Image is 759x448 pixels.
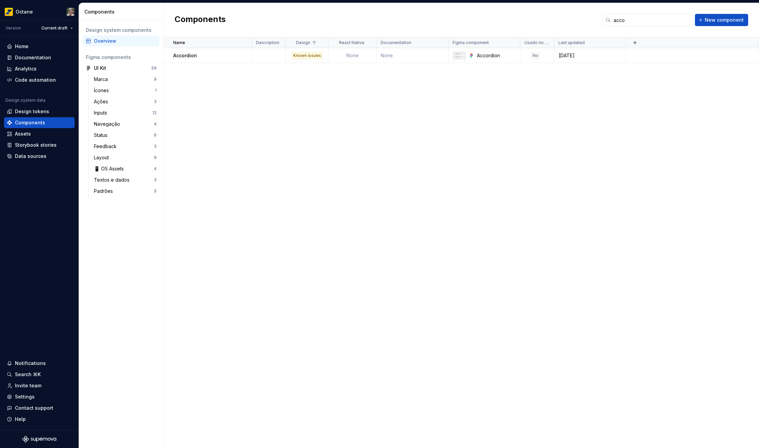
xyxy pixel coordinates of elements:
[83,36,159,46] a: Overview
[86,27,157,34] div: Design system components
[15,382,41,389] div: Invite team
[154,188,157,194] div: 5
[15,393,35,400] div: Settings
[15,371,41,378] div: Search ⌘K
[155,88,157,93] div: 1
[15,416,26,423] div: Help
[66,8,75,16] img: Tiago Almeida
[94,132,110,139] div: Status
[91,152,159,163] a: Layout9
[477,52,516,59] div: Accordion
[94,76,111,83] div: Marca
[1,4,77,19] button: OctaneTiago Almeida
[15,142,57,148] div: Storybook stories
[91,186,159,197] a: Padrões5
[94,87,112,94] div: Ícones
[91,107,159,118] a: Inputs12
[94,154,112,161] div: Layout
[15,43,28,50] div: Home
[4,128,75,139] a: Assets
[5,98,45,103] div: Design system data
[91,85,159,96] a: Ícones1
[377,48,448,63] td: None
[22,436,56,443] svg: Supernova Logo
[84,8,161,15] div: Components
[91,163,159,174] a: 📱 OS Assets4
[86,54,157,61] div: Figma components
[611,14,691,26] input: Search in components...
[173,52,197,59] p: Accordion
[4,403,75,413] button: Contact support
[4,391,75,402] a: Settings
[328,48,377,63] td: None
[173,40,185,45] p: Name
[531,52,540,59] div: No
[94,109,110,116] div: Inputs
[94,143,119,150] div: Feedback
[15,77,56,83] div: Code automation
[94,121,123,127] div: Navegação
[91,119,159,129] a: Navegação4
[151,65,157,71] div: 59
[4,414,75,425] button: Help
[4,358,75,369] button: Notifications
[152,110,157,116] div: 12
[154,155,157,160] div: 9
[91,130,159,141] a: Status6
[4,63,75,74] a: Analytics
[4,140,75,150] a: Storybook stories
[256,40,279,45] p: Description
[4,41,75,52] a: Home
[4,151,75,162] a: Data sources
[94,188,116,195] div: Padrões
[15,360,46,367] div: Notifications
[453,52,465,58] img: Accordion
[4,52,75,63] a: Documentation
[94,65,106,72] div: UI Kit
[555,52,625,59] div: [DATE]
[15,119,45,126] div: Components
[154,166,157,171] div: 4
[91,74,159,85] a: Marca9
[15,130,31,137] div: Assets
[5,25,21,31] div: Version
[15,153,46,160] div: Data sources
[175,14,226,26] h2: Components
[154,77,157,82] div: 9
[94,98,111,105] div: Ações
[705,17,744,23] span: New component
[154,144,157,149] div: 3
[558,40,585,45] p: Last updated
[15,65,37,72] div: Analytics
[4,106,75,117] a: Design tokens
[339,40,364,45] p: React Native
[16,8,33,15] div: Octane
[154,121,157,127] div: 4
[154,99,157,104] div: 3
[154,133,157,138] div: 6
[296,40,310,45] p: Design
[292,52,322,59] div: Known issues
[94,165,126,172] div: 📱 OS Assets
[15,54,51,61] div: Documentation
[41,25,67,31] span: Current draft
[94,38,157,44] div: Overview
[381,40,411,45] p: Documentation
[154,177,157,183] div: 3
[15,108,49,115] div: Design tokens
[4,117,75,128] a: Components
[15,405,53,411] div: Contact support
[5,8,13,16] img: e8093afa-4b23-4413-bf51-00cde92dbd3f.png
[94,177,132,183] div: Textos e dados
[695,14,748,26] button: New component
[91,175,159,185] a: Textos e dados3
[91,141,159,152] a: Feedback3
[4,75,75,85] a: Code automation
[4,380,75,391] a: Invite team
[38,23,76,33] button: Current draft
[524,40,548,45] p: Usado no Transforma KMV
[91,96,159,107] a: Ações3
[4,369,75,380] button: Search ⌘K
[83,63,159,74] a: UI Kit59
